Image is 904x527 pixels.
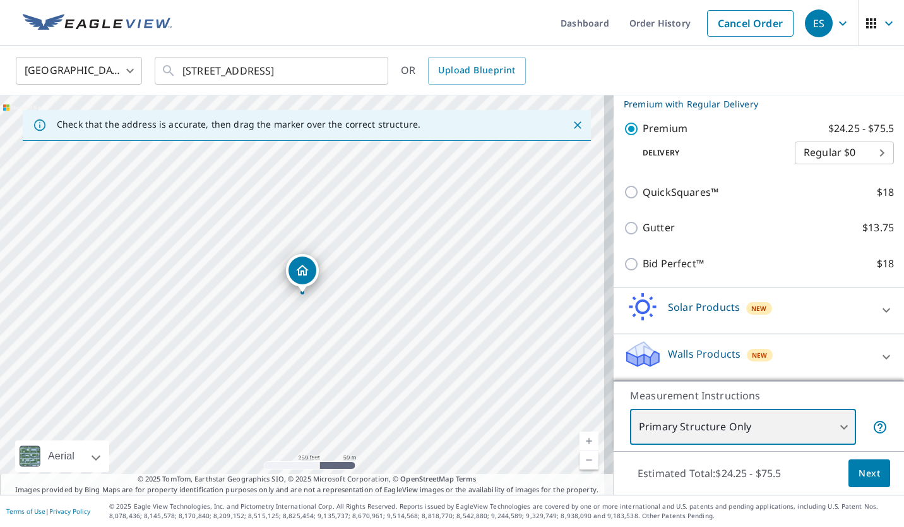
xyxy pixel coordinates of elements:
p: $24.25 - $75.5 [828,121,894,136]
p: QuickSquares™ [643,185,718,200]
button: Close [569,117,586,133]
a: Terms [456,474,477,483]
a: Current Level 17, Zoom Out [580,451,598,469]
a: Cancel Order [707,10,794,37]
p: $13.75 [862,220,894,236]
p: Walls Products [668,346,740,361]
a: Current Level 17, Zoom In [580,432,598,451]
a: Privacy Policy [49,507,90,516]
p: $18 [877,256,894,272]
a: OpenStreetMap [400,474,453,483]
div: Solar ProductsNew [624,293,894,329]
a: Upload Blueprint [428,57,525,85]
p: Bid Perfect™ [643,256,704,272]
div: ES [805,9,833,37]
div: Aerial [44,440,78,472]
img: EV Logo [23,14,172,33]
span: Next [859,466,880,482]
p: | [6,507,90,515]
p: Delivery [624,147,795,159]
p: Premium [643,121,687,136]
p: Estimated Total: $24.25 - $75.5 [627,459,792,487]
div: Walls ProductsNew [624,339,894,375]
button: Next [848,459,890,488]
span: New [751,303,767,313]
a: Terms of Use [6,507,45,516]
p: $18 [877,185,894,200]
p: Solar Products [668,300,740,315]
span: New [752,350,768,360]
p: Check that the address is accurate, then drag the marker over the correct structure. [57,119,420,130]
div: Regular $0 [795,135,894,171]
p: Gutter [643,220,675,236]
div: OR [401,57,526,85]
div: Primary Structure Only [630,409,856,445]
p: © 2025 Eagle View Technologies, Inc. and Pictometry International Corp. All Rights Reserved. Repo... [109,502,898,521]
p: Premium with Regular Delivery [624,97,879,111]
div: [GEOGRAPHIC_DATA] [16,53,142,88]
div: Aerial [15,440,109,472]
span: Upload Blueprint [438,63,515,78]
span: © 2025 TomTom, Earthstar Geographics SIO, © 2025 Microsoft Corporation, © [138,474,477,485]
span: Your report will include only the primary structure on the property. For example, a detached gara... [872,420,888,435]
input: Search by address or latitude-longitude [182,53,362,88]
div: Dropped pin, building 1, Residential property, 422 Pakachoag St Auburn, MA 01501 [286,254,319,293]
p: Measurement Instructions [630,388,888,403]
